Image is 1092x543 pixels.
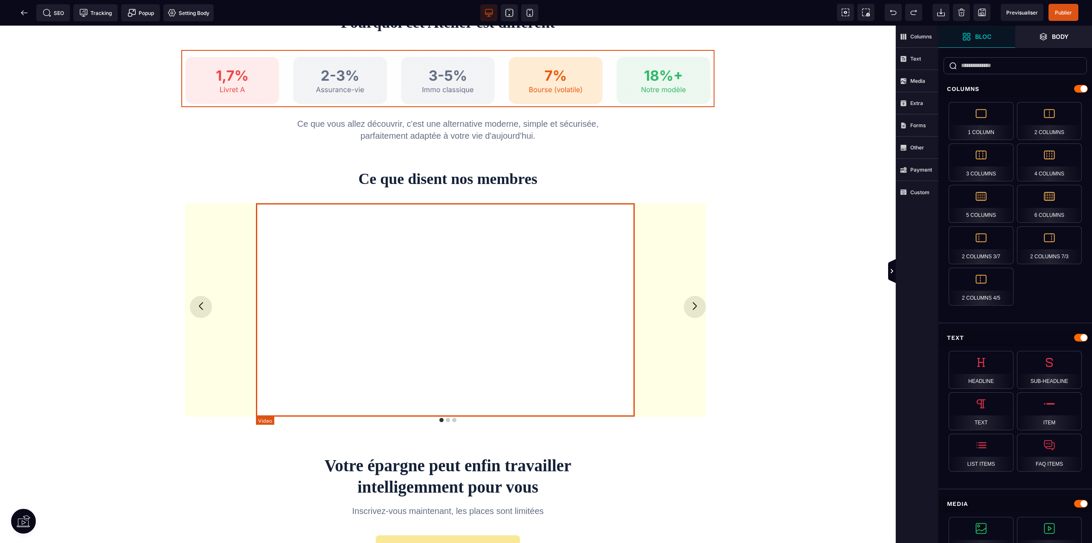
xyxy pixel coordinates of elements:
[181,429,714,472] h2: Votre épargne peut enfin travailler intelligemment pour vous
[684,270,706,292] button: Next slide
[1006,9,1038,16] span: Previsualiser
[910,122,926,128] strong: Forms
[949,351,1014,389] div: Headline
[181,145,714,162] h2: Ce que disent nos membres
[376,510,520,531] button: Je réserve ma place gratuite
[938,26,1015,48] span: Open Blocks
[1015,26,1092,48] span: Open Layer Manager
[949,143,1014,181] div: 3 Columns
[938,330,1092,346] div: Text
[1055,9,1072,16] span: Publier
[910,78,925,84] strong: Media
[1017,351,1082,389] div: Sub-Headline
[910,55,921,62] strong: Text
[975,33,991,40] strong: Bloc
[1017,434,1082,472] div: FAQ Items
[79,9,112,17] span: Tracking
[949,392,1014,430] div: Text
[43,9,64,17] span: SEO
[949,226,1014,264] div: 2 Columns 3/7
[181,24,714,82] img: 20c8b0f45e8ec817e2dc97ce35ac151c_Capture_d%E2%80%99e%CC%81cran_2025-09-01_a%CC%80_20.41.24.png
[1017,185,1082,223] div: 6 Columns
[1001,4,1043,21] span: Preview
[1017,392,1082,430] div: Item
[910,100,923,106] strong: Extra
[949,268,1014,306] div: 2 Columns 4/5
[284,92,612,116] p: Ce que vous allez découvrir, c'est une alternative moderne, simple et sécurisée, parfaitement ada...
[284,479,612,491] p: Inscrivez-vous maintenant, les places sont limitées
[1017,143,1082,181] div: 4 Columns
[938,81,1092,97] div: Columns
[1052,33,1069,40] strong: Body
[910,33,932,40] strong: Columns
[128,9,154,17] span: Popup
[1017,102,1082,140] div: 2 Columns
[910,166,932,173] strong: Payment
[910,189,929,196] strong: Custom
[857,4,874,21] span: Screenshot
[837,4,854,21] span: View components
[949,185,1014,223] div: 5 Columns
[168,9,209,17] span: Setting Body
[938,496,1092,512] div: Media
[949,434,1014,472] div: List Items
[1017,226,1082,264] div: 2 Columns 7/3
[910,144,924,151] strong: Other
[190,270,212,292] button: Previous slide
[949,102,1014,140] div: 1 Column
